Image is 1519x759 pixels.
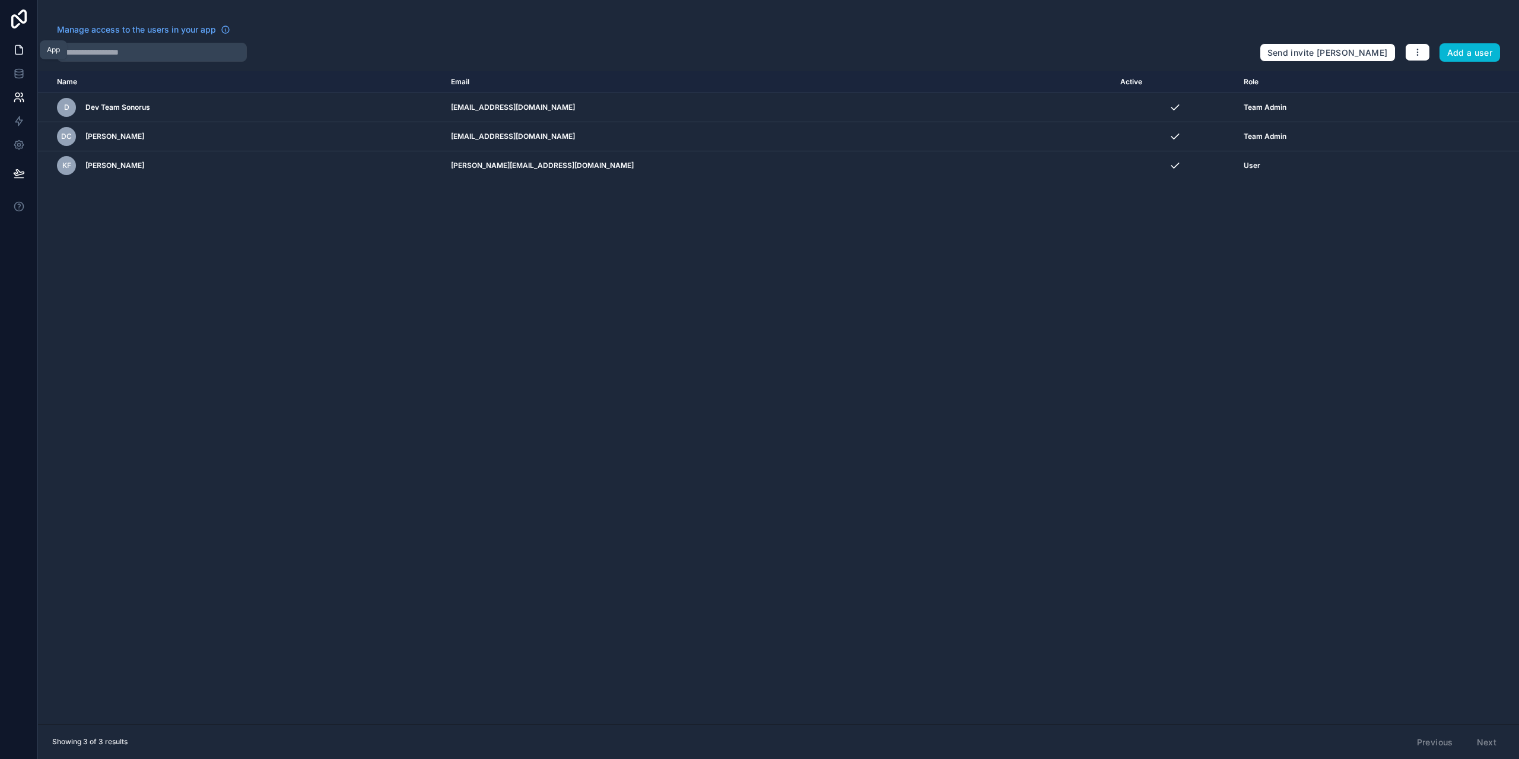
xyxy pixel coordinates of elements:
span: Manage access to the users in your app [57,24,216,36]
a: Manage access to the users in your app [57,24,230,36]
th: Name [38,71,444,93]
span: Showing 3 of 3 results [52,737,128,747]
span: KF [62,161,71,170]
div: App [47,45,60,55]
div: scrollable content [38,71,1519,725]
span: User [1244,161,1260,170]
span: DC [61,132,72,141]
span: Team Admin [1244,132,1286,141]
span: [PERSON_NAME] [85,132,144,141]
span: [PERSON_NAME] [85,161,144,170]
td: [EMAIL_ADDRESS][DOMAIN_NAME] [444,122,1114,151]
button: Add a user [1439,43,1501,62]
th: Role [1237,71,1430,93]
td: [PERSON_NAME][EMAIL_ADDRESS][DOMAIN_NAME] [444,151,1114,180]
th: Email [444,71,1114,93]
span: Dev Team Sonorus [85,103,150,112]
button: Send invite [PERSON_NAME] [1260,43,1396,62]
span: D [64,103,69,112]
td: [EMAIL_ADDRESS][DOMAIN_NAME] [444,93,1114,122]
span: Team Admin [1244,103,1286,112]
th: Active [1113,71,1236,93]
